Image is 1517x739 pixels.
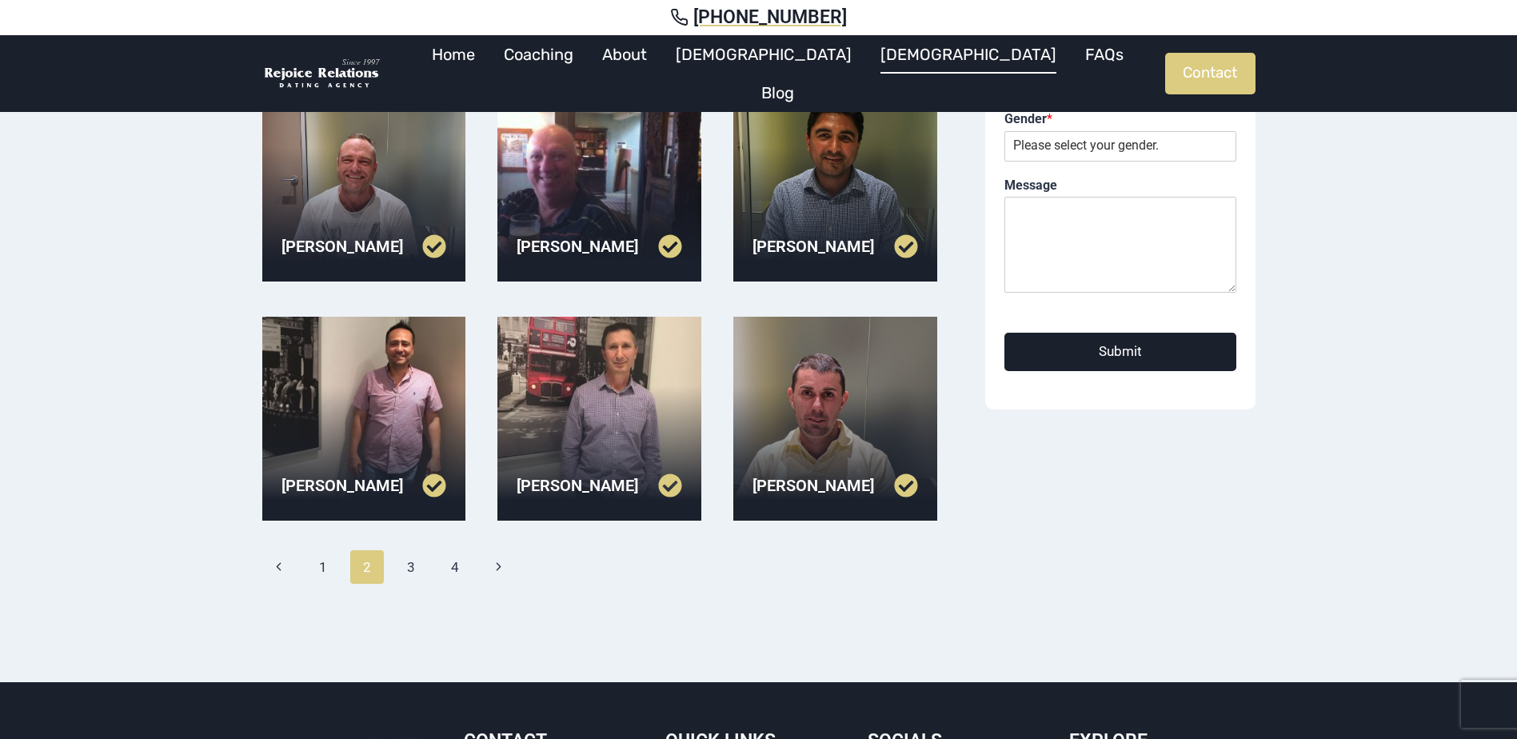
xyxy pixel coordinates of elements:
[19,6,1498,29] a: [PHONE_NUMBER]
[306,550,341,584] a: 1
[350,550,385,584] span: 2
[588,35,661,74] a: About
[1165,53,1256,94] a: Contact
[394,550,429,584] a: 3
[1071,35,1138,74] a: FAQs
[1004,178,1236,194] label: Message
[1004,333,1236,370] button: Submit
[262,550,938,584] nav: Page navigation
[489,35,588,74] a: Coaching
[438,550,473,584] a: 4
[866,35,1071,74] a: [DEMOGRAPHIC_DATA]
[262,58,382,90] img: Rejoice Relations
[390,35,1165,112] nav: Primary
[747,74,808,112] a: Blog
[417,35,489,74] a: Home
[1004,111,1236,128] label: Gender
[693,6,847,29] span: [PHONE_NUMBER]
[661,35,866,74] a: [DEMOGRAPHIC_DATA]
